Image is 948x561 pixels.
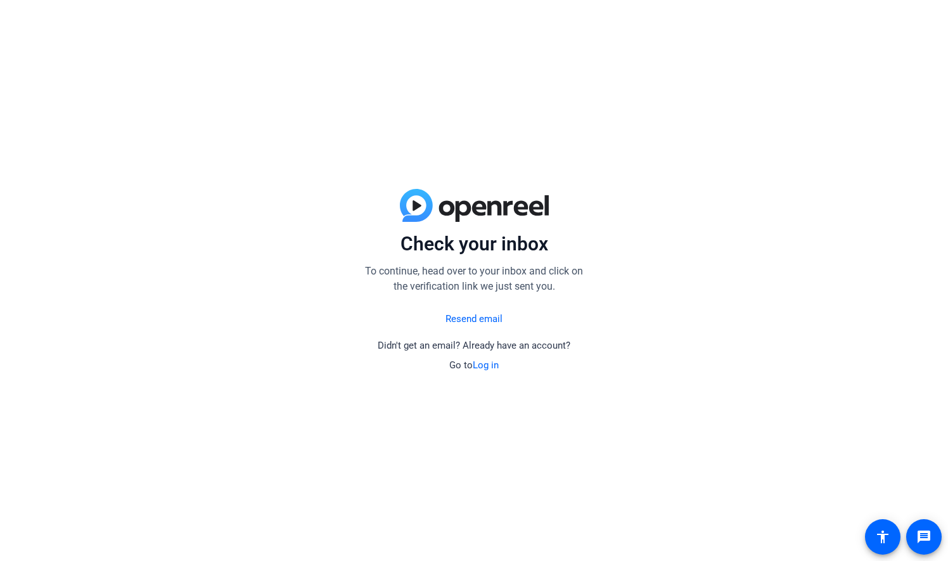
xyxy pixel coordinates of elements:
a: Log in [473,359,499,371]
mat-icon: message [916,529,932,545]
a: Resend email [445,312,503,326]
span: Go to [449,359,499,371]
img: blue-gradient.svg [400,189,549,222]
span: Didn't get an email? Already have an account? [378,340,570,351]
p: To continue, head over to your inbox and click on the verification link we just sent you. [360,264,588,294]
p: Check your inbox [360,232,588,256]
mat-icon: accessibility [875,529,890,545]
